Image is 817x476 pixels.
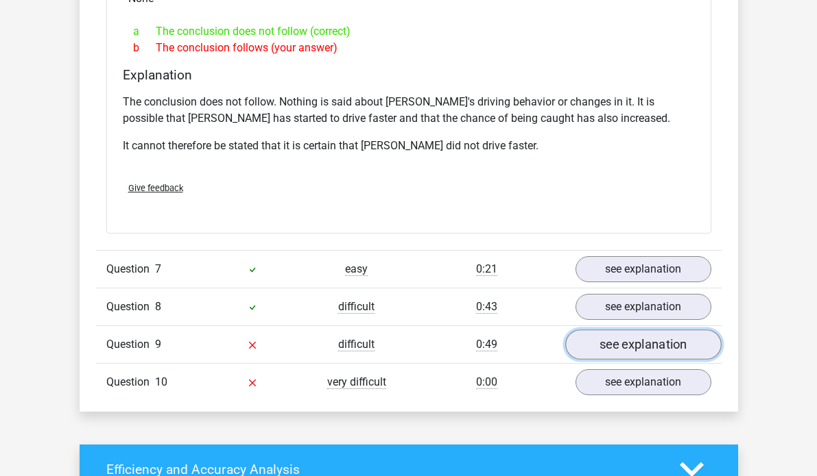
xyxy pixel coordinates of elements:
span: Question [106,336,155,353]
span: Question [106,299,155,315]
span: 0:49 [476,338,497,351]
a: see explanation [565,329,722,360]
span: Give feedback [128,183,183,193]
span: 0:21 [476,262,497,276]
div: The conclusion follows (your answer) [123,40,695,56]
span: very difficult [327,375,386,389]
span: 10 [155,375,167,388]
span: 8 [155,300,161,313]
h4: Explanation [123,67,695,83]
span: Question [106,261,155,277]
p: It cannot therefore be stated that it is certain that [PERSON_NAME] did not drive faster. [123,138,695,154]
span: 7 [155,262,161,275]
span: 9 [155,338,161,351]
span: easy [345,262,368,276]
span: 0:43 [476,300,497,314]
span: difficult [338,300,375,314]
span: 0:00 [476,375,497,389]
a: see explanation [576,369,711,395]
a: see explanation [576,256,711,282]
p: The conclusion does not follow. Nothing is said about [PERSON_NAME]'s driving behavior or changes... [123,94,695,127]
span: difficult [338,338,375,351]
div: The conclusion does not follow (correct) [123,23,695,40]
span: a [133,23,156,40]
a: see explanation [576,294,711,320]
span: b [133,40,156,56]
span: Question [106,374,155,390]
